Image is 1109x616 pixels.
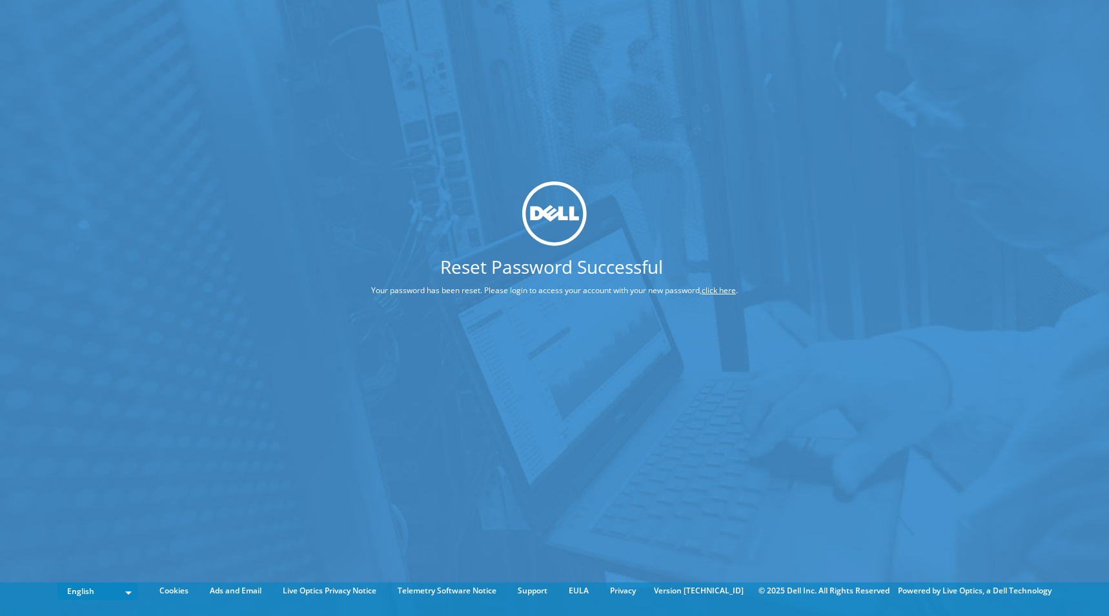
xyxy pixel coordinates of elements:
h1: Reset Password Successful [323,258,780,276]
p: Your password has been reset. Please login to access your account with your new password, . [323,283,786,298]
a: Live Optics Privacy Notice [273,584,386,598]
li: Version [TECHNICAL_ID] [647,584,750,598]
li: Powered by Live Optics, a Dell Technology [898,584,1052,598]
li: © 2025 Dell Inc. All Rights Reserved [752,584,896,598]
a: Telemetry Software Notice [388,584,506,598]
a: click here [702,285,736,296]
a: Support [508,584,557,598]
a: Privacy [600,584,646,598]
img: dell_svg_logo.svg [522,181,587,245]
a: Ads and Email [200,584,271,598]
a: Cookies [150,584,198,598]
a: EULA [559,584,598,598]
